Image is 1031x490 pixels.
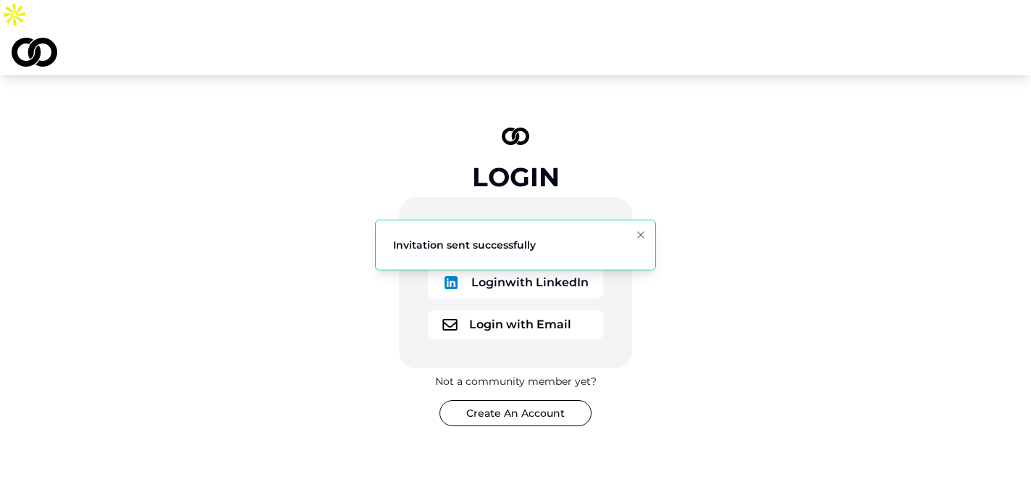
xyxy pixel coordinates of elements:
div: Login [472,162,560,191]
button: logoLogin with Email [428,310,603,339]
div: Not a community member yet? [435,374,597,389]
img: logo [12,38,57,67]
img: logo [442,274,460,291]
button: logoLoginwith LinkedIn [428,267,603,299]
img: logo [442,319,458,331]
div: Invitation sent successfully [393,238,536,252]
img: logo [502,128,529,145]
button: Create An Account [439,400,592,426]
